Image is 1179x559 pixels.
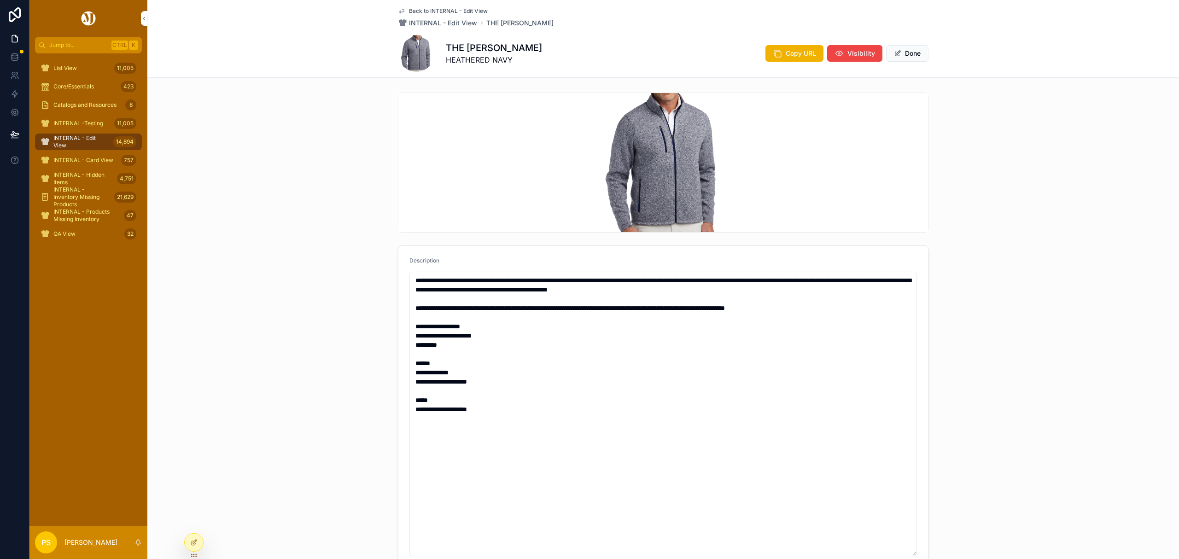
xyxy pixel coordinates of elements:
[53,208,120,223] span: INTERNAL - Products Missing Inventory
[409,7,488,15] span: Back to INTERNAL - Edit View
[53,83,94,90] span: Core/Essentials
[49,41,108,49] span: Jump to...
[41,537,51,548] span: PS
[114,63,136,74] div: 11,005
[53,186,111,208] span: INTERNAL - Inventory Missing Products
[409,257,439,264] span: Description
[124,210,136,221] div: 47
[827,45,882,62] button: Visibility
[35,170,142,187] a: INTERNAL - Hidden Items4,751
[35,115,142,132] a: INTERNAL -Testing11,005
[53,64,77,72] span: List View
[53,230,76,238] span: QA View
[124,228,136,239] div: 32
[111,41,128,50] span: Ctrl
[53,171,113,186] span: INTERNAL - Hidden Items
[577,93,750,232] img: HB2414_Ashby_Jacket_Navy_Edited_NEW_3000x.webp
[113,136,136,147] div: 14,894
[53,120,103,127] span: INTERNAL -Testing
[64,538,117,547] p: [PERSON_NAME]
[53,101,117,109] span: Catalogs and Resources
[886,45,928,62] button: Done
[446,54,542,65] span: HEATHERED NAVY
[446,41,542,54] h1: THE [PERSON_NAME]
[80,11,97,26] img: App logo
[121,155,136,166] div: 757
[35,152,142,169] a: INTERNAL - Card View757
[35,60,142,76] a: List View11,005
[398,7,488,15] a: Back to INTERNAL - Edit View
[53,157,113,164] span: INTERNAL - Card View
[35,226,142,242] a: QA View32
[53,134,110,149] span: INTERNAL - Edit View
[35,78,142,95] a: Core/Essentials423
[409,18,477,28] span: INTERNAL - Edit View
[117,173,136,184] div: 4,751
[29,53,147,254] div: scrollable content
[35,37,142,53] button: Jump to...CtrlK
[847,49,875,58] span: Visibility
[130,41,137,49] span: K
[35,97,142,113] a: Catalogs and Resources8
[125,99,136,111] div: 8
[486,18,554,28] a: THE [PERSON_NAME]
[35,189,142,205] a: INTERNAL - Inventory Missing Products21,629
[35,134,142,150] a: INTERNAL - Edit View14,894
[398,18,477,28] a: INTERNAL - Edit View
[35,207,142,224] a: INTERNAL - Products Missing Inventory47
[786,49,816,58] span: Copy URL
[121,81,136,92] div: 423
[114,118,136,129] div: 11,005
[765,45,823,62] button: Copy URL
[114,192,136,203] div: 21,629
